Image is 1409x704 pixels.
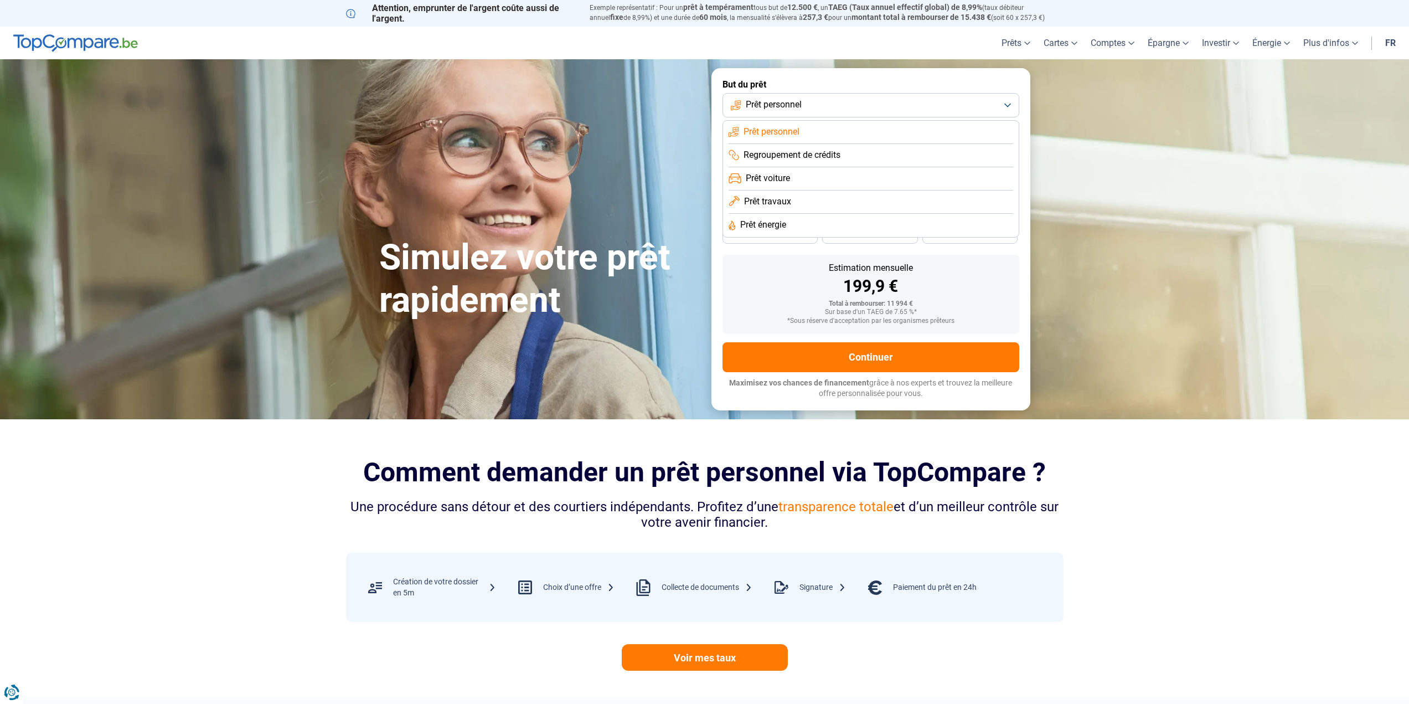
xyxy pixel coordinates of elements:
span: 24 mois [958,232,982,239]
a: Énergie [1246,27,1297,59]
span: Regroupement de crédits [744,149,840,161]
span: transparence totale [778,499,894,515]
p: Attention, emprunter de l'argent coûte aussi de l'argent. [346,3,576,24]
a: Épargne [1141,27,1195,59]
a: Prêts [995,27,1037,59]
div: Création de votre dossier en 5m [393,577,496,598]
h2: Comment demander un prêt personnel via TopCompare ? [346,457,1064,487]
div: Sur base d'un TAEG de 7.65 %* [731,309,1010,316]
a: Investir [1195,27,1246,59]
label: But du prêt [722,79,1019,90]
p: grâce à nos experts et trouvez la meilleure offre personnalisée pour vous. [722,378,1019,399]
span: 30 mois [858,232,882,239]
div: Paiement du prêt en 24h [893,582,977,593]
span: 36 mois [758,232,782,239]
a: Cartes [1037,27,1084,59]
p: Exemple représentatif : Pour un tous but de , un (taux débiteur annuel de 8,99%) et une durée de ... [590,3,1064,23]
div: Collecte de documents [662,582,752,593]
span: prêt à tempérament [683,3,753,12]
span: Prêt personnel [746,99,802,111]
div: Estimation mensuelle [731,264,1010,273]
div: Choix d’une offre [543,582,615,593]
span: TAEG (Taux annuel effectif global) de 8,99% [828,3,982,12]
h1: Simulez votre prêt rapidement [379,237,698,322]
span: Prêt personnel [744,126,799,138]
span: Maximisez vos chances de financement [729,378,869,387]
button: Continuer [722,342,1019,372]
a: Comptes [1084,27,1141,59]
span: Prêt voiture [746,172,790,184]
div: Une procédure sans détour et des courtiers indépendants. Profitez d’une et d’un meilleur contrôle... [346,499,1064,531]
span: fixe [610,13,623,22]
div: *Sous réserve d'acceptation par les organismes prêteurs [731,317,1010,325]
span: Prêt travaux [744,196,791,208]
div: Signature [799,582,846,593]
a: Plus d'infos [1297,27,1365,59]
div: 199,9 € [731,278,1010,295]
span: montant total à rembourser de 15.438 € [851,13,991,22]
span: 257,3 € [803,13,828,22]
span: Prêt énergie [740,219,786,231]
a: fr [1379,27,1402,59]
img: TopCompare [13,34,138,52]
span: 12.500 € [787,3,818,12]
button: Prêt personnel [722,93,1019,117]
span: 60 mois [699,13,727,22]
div: Total à rembourser: 11 994 € [731,300,1010,308]
a: Voir mes taux [622,644,788,671]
